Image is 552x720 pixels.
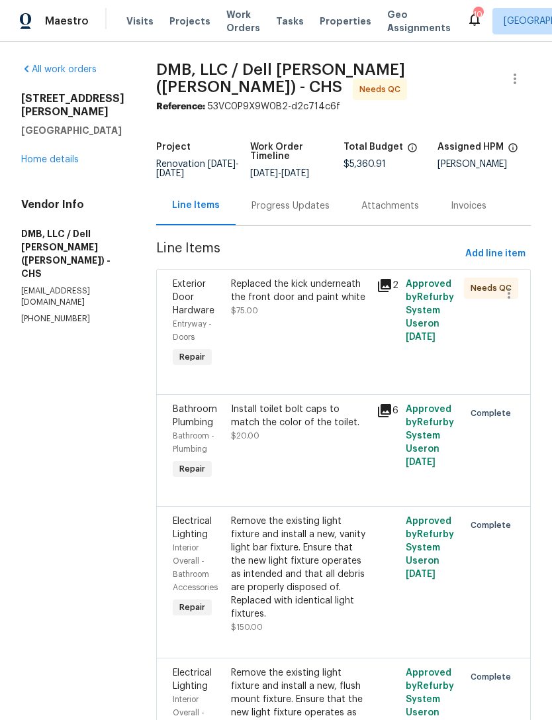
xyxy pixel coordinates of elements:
[156,160,239,178] span: -
[169,15,210,28] span: Projects
[156,169,184,178] span: [DATE]
[406,333,436,342] span: [DATE]
[460,242,531,266] button: Add line item
[344,142,403,152] h5: Total Budget
[508,142,518,160] span: The hpm assigned to this work order.
[250,169,278,178] span: [DATE]
[21,92,124,119] h2: [STREET_ADDRESS][PERSON_NAME]
[451,199,486,213] div: Invoices
[387,8,451,34] span: Geo Assignments
[406,458,436,467] span: [DATE]
[471,670,516,684] span: Complete
[156,102,205,111] b: Reference:
[173,517,212,539] span: Electrical Lighting
[156,160,239,178] span: Renovation
[471,519,516,532] span: Complete
[172,199,220,212] div: Line Items
[173,280,214,315] span: Exterior Door Hardware
[406,517,454,579] span: Approved by Refurby System User on
[437,142,504,152] h5: Assigned HPM
[471,407,516,420] span: Complete
[465,246,526,262] span: Add line item
[437,160,531,169] div: [PERSON_NAME]
[231,623,263,631] span: $150.00
[252,199,330,213] div: Progress Updates
[173,405,217,427] span: Bathroom Plumbing
[377,403,398,419] div: 6
[21,155,79,164] a: Home details
[276,17,304,26] span: Tasks
[156,142,191,152] h5: Project
[208,160,236,169] span: [DATE]
[174,462,210,476] span: Repair
[406,405,454,467] span: Approved by Refurby System User on
[156,100,531,113] div: 53VC0P9X9W0B2-d2c714c6f
[173,668,212,691] span: Electrical Lighting
[156,62,405,95] span: DMB, LLC / Dell [PERSON_NAME] ([PERSON_NAME]) - CHS
[473,8,483,21] div: 10
[406,280,454,342] span: Approved by Refurby System User on
[126,15,154,28] span: Visits
[231,307,258,315] span: $75.00
[231,403,369,429] div: Install toilet bolt caps to match the color of the toilet.
[45,15,89,28] span: Maestro
[173,320,212,341] span: Entryway - Doors
[231,515,369,621] div: Remove the existing light fixture and install a new, vanity light bar fixture. Ensure that the ne...
[21,124,124,137] h5: [GEOGRAPHIC_DATA]
[231,278,369,304] div: Replaced the kick underneath the front door and paint white
[173,544,218,591] span: Interior Overall - Bathroom Accessories
[21,65,97,74] a: All work orders
[21,227,124,280] h5: DMB, LLC / Dell [PERSON_NAME] ([PERSON_NAME]) - CHS
[226,8,260,34] span: Work Orders
[250,169,309,178] span: -
[320,15,371,28] span: Properties
[231,432,259,440] span: $20.00
[359,83,406,96] span: Needs QC
[471,282,517,295] span: Needs QC
[21,285,124,308] p: [EMAIL_ADDRESS][DOMAIN_NAME]
[174,601,210,614] span: Repair
[406,570,436,579] span: [DATE]
[156,242,460,266] span: Line Items
[281,169,309,178] span: [DATE]
[21,198,124,211] h4: Vendor Info
[361,199,419,213] div: Attachments
[174,350,210,364] span: Repair
[407,142,418,160] span: The total cost of line items that have been proposed by Opendoor. This sum includes line items th...
[21,313,124,325] p: [PHONE_NUMBER]
[173,432,214,453] span: Bathroom - Plumbing
[344,160,386,169] span: $5,360.91
[377,278,398,293] div: 2
[250,142,344,161] h5: Work Order Timeline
